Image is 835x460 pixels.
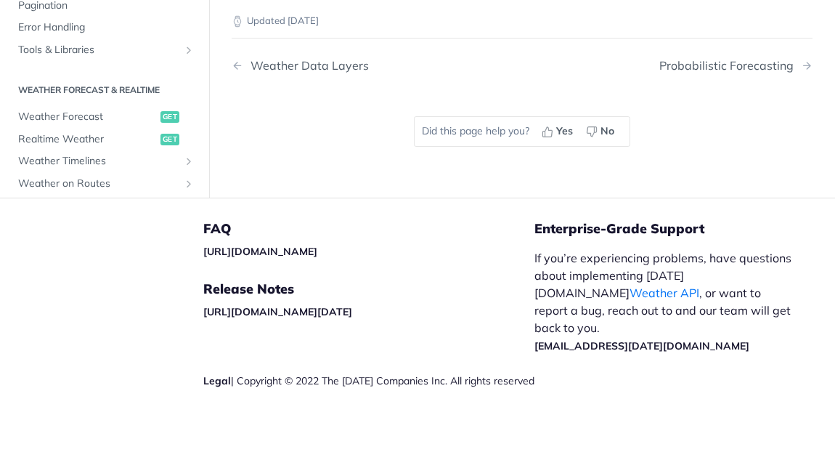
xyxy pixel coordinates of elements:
[11,150,198,172] a: Weather TimelinesShow subpages for Weather Timelines
[600,124,614,139] span: No
[414,116,630,147] div: Did this page help you?
[630,286,699,300] a: Weather API
[11,84,198,97] h2: Weather Forecast & realtime
[203,305,352,318] a: [URL][DOMAIN_NAME][DATE]
[581,121,622,142] button: No
[534,220,819,238] h5: Enterprise-Grade Support
[232,14,812,28] p: Updated [DATE]
[11,106,198,128] a: Weather Forecastget
[537,121,581,142] button: Yes
[18,43,179,57] span: Tools & Libraries
[534,249,796,354] p: If you’re experiencing problems, have questions about implementing [DATE][DOMAIN_NAME] , or want ...
[183,44,195,56] button: Show subpages for Tools & Libraries
[556,124,573,139] span: Yes
[160,134,179,145] span: get
[659,59,812,73] a: Next Page: Probabilistic Forecasting
[18,132,157,147] span: Realtime Weather
[18,154,179,169] span: Weather Timelines
[11,39,198,61] a: Tools & LibrariesShow subpages for Tools & Libraries
[203,220,534,238] h5: FAQ
[243,59,369,73] div: Weather Data Layers
[232,44,812,87] nav: Pagination Controls
[203,281,534,298] h5: Release Notes
[160,111,179,123] span: get
[18,20,195,35] span: Error Handling
[183,178,195,190] button: Show subpages for Weather on Routes
[203,374,534,388] div: | Copyright © 2022 The [DATE] Companies Inc. All rights reserved
[11,129,198,150] a: Realtime Weatherget
[659,59,801,73] div: Probabilistic Forecasting
[11,17,198,39] a: Error Handling
[232,59,481,73] a: Previous Page: Weather Data Layers
[183,156,195,167] button: Show subpages for Weather Timelines
[203,374,231,387] a: Legal
[534,339,749,352] a: [EMAIL_ADDRESS][DATE][DOMAIN_NAME]
[18,110,157,124] span: Weather Forecast
[203,245,317,258] a: [URL][DOMAIN_NAME]
[11,173,198,195] a: Weather on RoutesShow subpages for Weather on Routes
[18,177,179,191] span: Weather on Routes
